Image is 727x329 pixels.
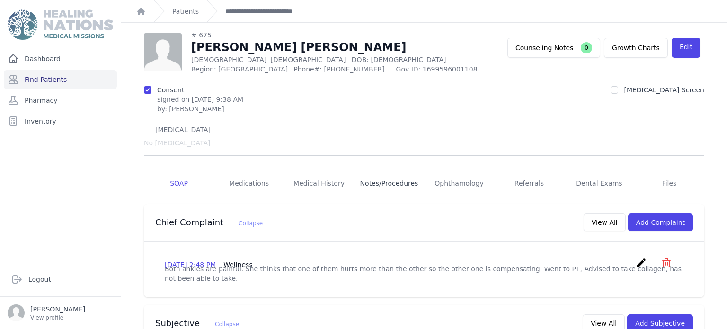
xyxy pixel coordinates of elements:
[165,264,683,283] p: Both ankles are painful. She thinks that one of them hurts more than the other so the other one i...
[155,217,263,228] h3: Chief Complaint
[628,213,693,231] button: Add Complaint
[507,38,600,58] button: Counseling Notes0
[636,261,649,270] a: create
[223,261,253,268] span: Wellness
[155,318,239,329] h3: Subjective
[191,40,498,55] h1: [PERSON_NAME] [PERSON_NAME]
[144,171,704,196] nav: Tabs
[4,112,117,131] a: Inventory
[151,125,214,134] span: [MEDICAL_DATA]
[396,64,498,74] span: Gov ID: 1699596001108
[157,104,243,114] div: by: [PERSON_NAME]
[30,304,85,314] p: [PERSON_NAME]
[4,91,117,110] a: Pharmacy
[8,304,113,321] a: [PERSON_NAME] View profile
[144,33,182,71] img: person-242608b1a05df3501eefc295dc1bc67a.jpg
[191,64,288,74] span: Region: [GEOGRAPHIC_DATA]
[157,95,243,104] p: signed on [DATE] 9:38 AM
[584,213,626,231] button: View All
[191,30,498,40] div: # 675
[165,260,253,269] p: [DATE] 2:48 PM
[157,86,184,94] label: Consent
[270,56,346,63] span: [DEMOGRAPHIC_DATA]
[215,321,239,328] span: Collapse
[30,314,85,321] p: View profile
[191,55,498,64] p: [DEMOGRAPHIC_DATA]
[172,7,199,16] a: Patients
[144,138,210,148] span: No [MEDICAL_DATA]
[4,49,117,68] a: Dashboard
[144,171,214,196] a: SOAP
[239,220,263,227] span: Collapse
[214,171,284,196] a: Medications
[293,64,390,74] span: Phone#: [PHONE_NUMBER]
[604,38,668,58] a: Growth Charts
[354,171,424,196] a: Notes/Procedures
[581,42,592,53] span: 0
[8,9,113,40] img: Medical Missions EMR
[634,171,704,196] a: Files
[8,270,113,289] a: Logout
[352,56,446,63] span: DOB: [DEMOGRAPHIC_DATA]
[624,86,704,94] label: [MEDICAL_DATA] Screen
[672,38,700,58] a: Edit
[636,257,647,268] i: create
[424,171,494,196] a: Ophthamology
[494,171,564,196] a: Referrals
[284,171,354,196] a: Medical History
[4,70,117,89] a: Find Patients
[564,171,634,196] a: Dental Exams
